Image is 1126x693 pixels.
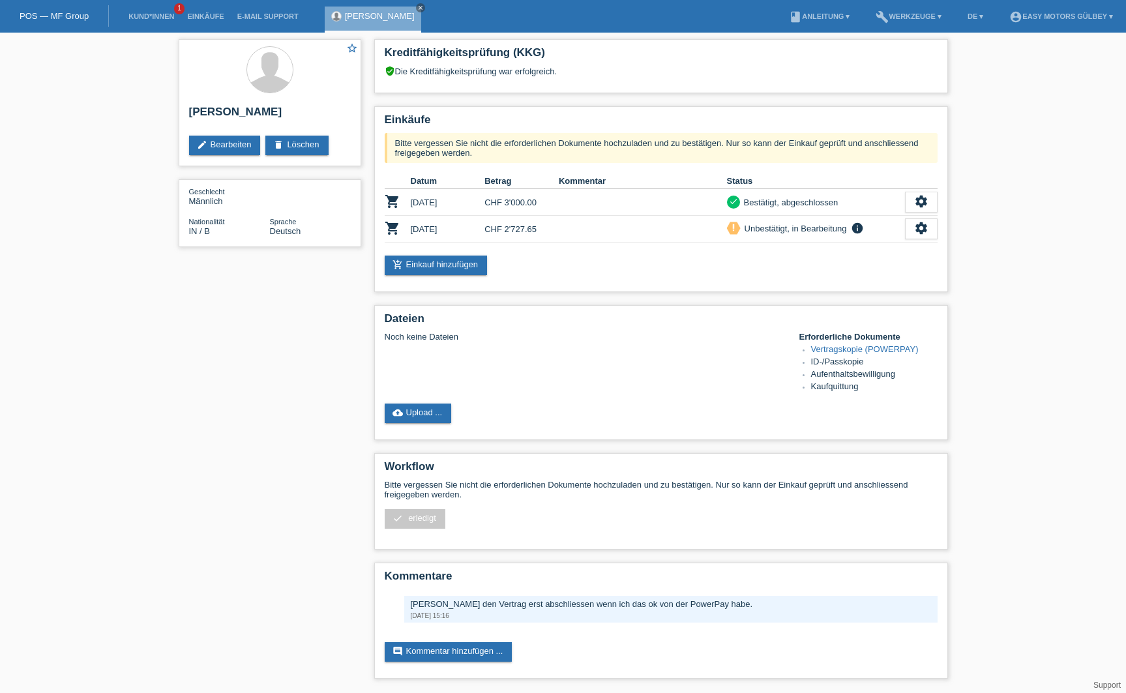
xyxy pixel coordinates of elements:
[189,136,261,155] a: editBearbeiten
[811,369,938,381] li: Aufenthaltsbewilligung
[346,42,358,56] a: star_border
[961,12,990,20] a: DE ▾
[385,220,400,236] i: POSP00026919
[1003,12,1119,20] a: account_circleEasy Motors Gülbey ▾
[189,106,351,125] h2: [PERSON_NAME]
[270,226,301,236] span: Deutsch
[270,218,297,226] span: Sprache
[265,136,328,155] a: deleteLöschen
[385,113,938,133] h2: Einkäufe
[385,332,783,342] div: Noch keine Dateien
[181,12,230,20] a: Einkäufe
[385,66,938,86] div: Die Kreditfähigkeitsprüfung war erfolgreich.
[385,570,938,589] h2: Kommentare
[273,140,284,150] i: delete
[385,66,395,76] i: verified_user
[876,10,889,23] i: build
[393,407,403,418] i: cloud_upload
[174,3,185,14] span: 1
[484,173,559,189] th: Betrag
[385,642,512,662] a: commentKommentar hinzufügen ...
[231,12,305,20] a: E-Mail Support
[122,12,181,20] a: Kund*innen
[811,381,938,394] li: Kaufquittung
[417,5,424,11] i: close
[729,223,738,232] i: priority_high
[811,344,919,354] a: Vertragskopie (POWERPAY)
[385,404,452,423] a: cloud_uploadUpload ...
[385,509,445,529] a: check erledigt
[727,173,905,189] th: Status
[782,12,856,20] a: bookAnleitung ▾
[393,259,403,270] i: add_shopping_cart
[559,173,727,189] th: Kommentar
[385,312,938,332] h2: Dateien
[385,133,938,163] div: Bitte vergessen Sie nicht die erforderlichen Dokumente hochzuladen und zu bestätigen. Nur so kann...
[914,221,928,235] i: settings
[729,197,738,206] i: check
[346,42,358,54] i: star_border
[741,222,847,235] div: Unbestätigt, in Bearbeitung
[740,196,838,209] div: Bestätigt, abgeschlossen
[1093,681,1121,690] a: Support
[393,646,403,656] i: comment
[189,186,270,206] div: Männlich
[789,10,802,23] i: book
[385,194,400,209] i: POSP00016657
[484,189,559,216] td: CHF 3'000.00
[811,357,938,369] li: ID-/Passkopie
[411,173,485,189] th: Datum
[869,12,948,20] a: buildWerkzeuge ▾
[189,218,225,226] span: Nationalität
[189,188,225,196] span: Geschlecht
[408,513,436,523] span: erledigt
[345,11,415,21] a: [PERSON_NAME]
[411,189,485,216] td: [DATE]
[416,3,425,12] a: close
[20,11,89,21] a: POS — MF Group
[914,194,928,209] i: settings
[1009,10,1022,23] i: account_circle
[484,216,559,243] td: CHF 2'727.65
[850,222,865,235] i: info
[411,216,485,243] td: [DATE]
[393,513,403,523] i: check
[411,599,931,609] div: [PERSON_NAME] den Vertrag erst abschliessen wenn ich das ok von der PowerPay habe.
[189,226,211,236] span: Indien / B / 28.06.2019
[385,256,488,275] a: add_shopping_cartEinkauf hinzufügen
[385,460,938,480] h2: Workflow
[411,612,931,619] div: [DATE] 15:16
[799,332,938,342] h4: Erforderliche Dokumente
[197,140,207,150] i: edit
[385,46,938,66] h2: Kreditfähigkeitsprüfung (KKG)
[385,480,938,499] p: Bitte vergessen Sie nicht die erforderlichen Dokumente hochzuladen und zu bestätigen. Nur so kann...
